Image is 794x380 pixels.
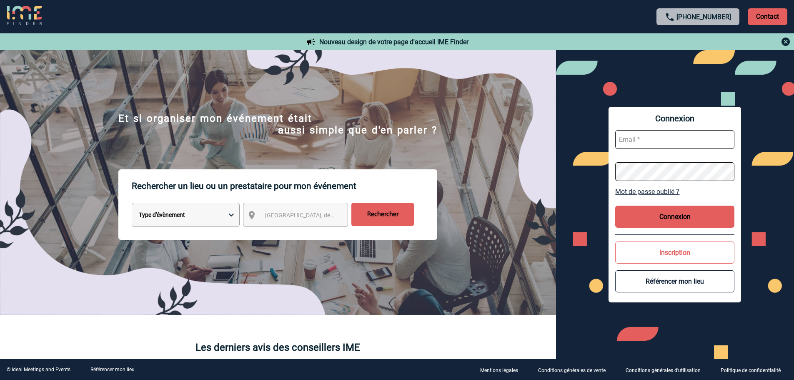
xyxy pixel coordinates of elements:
a: Référencer mon lieu [90,367,135,372]
button: Connexion [615,206,734,228]
p: Rechercher un lieu ou un prestataire pour mon événement [132,169,437,203]
input: Email * [615,130,734,149]
input: Rechercher [351,203,414,226]
span: [GEOGRAPHIC_DATA], département, région... [265,212,381,219]
p: Contact [748,8,787,25]
p: Mentions légales [480,367,518,373]
a: Mentions légales [473,366,531,374]
p: Conditions générales de vente [538,367,606,373]
a: Politique de confidentialité [714,366,794,374]
button: Inscription [615,242,734,264]
a: Conditions générales de vente [531,366,619,374]
a: Mot de passe oublié ? [615,188,734,196]
p: Politique de confidentialité [721,367,781,373]
img: call-24-px.png [665,12,675,22]
button: Référencer mon lieu [615,270,734,292]
p: Conditions générales d'utilisation [626,367,701,373]
span: Connexion [615,113,734,123]
a: [PHONE_NUMBER] [676,13,731,21]
div: © Ideal Meetings and Events [7,367,70,372]
a: Conditions générales d'utilisation [619,366,714,374]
